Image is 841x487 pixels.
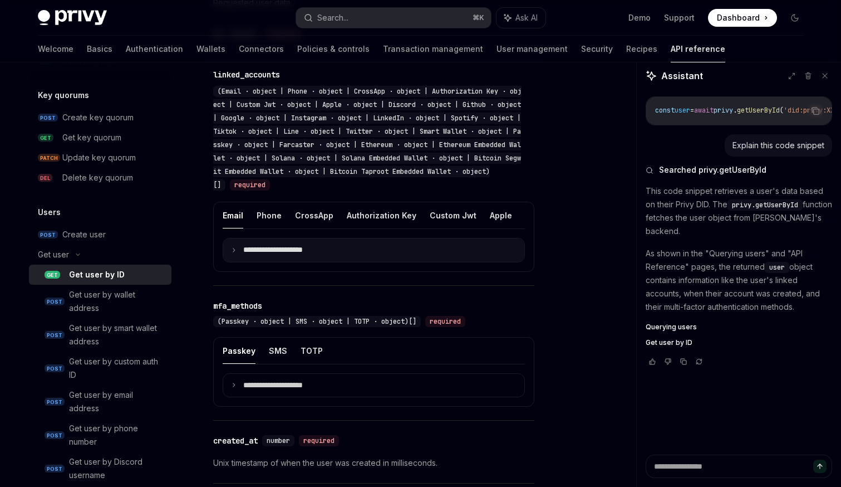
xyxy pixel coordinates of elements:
[628,12,651,23] a: Demo
[213,300,262,311] div: mfa_methods
[62,131,121,144] div: Get key quorum
[737,106,780,115] span: getUserById
[297,36,370,62] a: Policies & controls
[626,36,657,62] a: Recipes
[646,164,832,176] button: Searched privy.getUserById
[29,285,171,318] a: POSTGet user by wallet address
[659,164,766,176] span: Searched privy.getUserById
[496,8,545,28] button: Ask AI
[267,436,290,445] span: number
[38,154,60,162] span: PATCH
[69,355,165,382] div: Get user by custom auth ID
[690,106,694,115] span: =
[714,106,733,115] span: privy
[38,114,58,122] span: POST
[655,106,675,115] span: const
[223,338,255,364] button: Passkey
[45,298,65,306] span: POST
[646,338,692,347] span: Get user by ID
[299,435,339,446] div: required
[295,202,333,228] button: CrossApp
[38,174,52,182] span: DEL
[38,10,107,26] img: dark logo
[675,106,690,115] span: user
[38,89,89,102] h5: Key quorums
[38,206,61,219] h5: Users
[646,184,832,238] p: This code snippet retrieves a user's data based on their Privy DID. The function fetches the user...
[769,263,785,272] span: user
[646,323,697,332] span: Querying users
[786,9,804,27] button: Toggle dark mode
[69,455,165,482] div: Get user by Discord username
[733,106,737,115] span: .
[230,179,270,191] div: required
[473,13,484,22] span: ⌘ K
[45,465,65,473] span: POST
[490,202,512,228] button: Apple
[29,318,171,352] a: POSTGet user by smart wallet address
[29,265,171,285] a: GETGet user by ID
[29,108,171,128] a: POSTCreate key quorum
[661,69,703,82] span: Assistant
[269,338,287,364] button: SMS
[581,36,613,62] a: Security
[45,431,65,440] span: POST
[213,69,280,80] div: linked_accounts
[29,148,171,168] a: PATCHUpdate key quorum
[813,460,827,473] button: Send message
[29,168,171,188] a: DELDelete key quorum
[664,12,695,23] a: Support
[347,202,416,228] button: Authorization Key
[29,418,171,452] a: POSTGet user by phone number
[29,128,171,148] a: GETGet key quorum
[213,87,522,189] span: (Email · object | Phone · object | CrossApp · object | Authorization Key · object | Custom Jwt · ...
[383,36,483,62] a: Transaction management
[29,352,171,385] a: POSTGet user by custom auth ID
[239,36,284,62] a: Connectors
[646,323,832,332] a: Querying users
[38,134,53,142] span: GET
[732,201,798,210] span: privy.getUserById
[45,364,65,373] span: POST
[69,322,165,348] div: Get user by smart wallet address
[808,104,823,118] button: Copy the contents from the code block
[223,202,243,228] button: Email
[38,36,73,62] a: Welcome
[213,456,534,470] p: Unix timestamp of when the user was created in milliseconds.
[38,231,58,239] span: POST
[780,106,784,115] span: (
[126,36,183,62] a: Authentication
[213,435,258,446] div: created_at
[708,9,777,27] a: Dashboard
[732,140,824,151] div: Explain this code snippet
[496,36,568,62] a: User management
[29,225,171,245] a: POSTCreate user
[69,268,125,281] div: Get user by ID
[257,202,282,228] button: Phone
[671,36,725,62] a: API reference
[45,398,65,406] span: POST
[646,247,832,314] p: As shown in the "Querying users" and "API Reference" pages, the returned object contains informat...
[317,11,348,25] div: Search...
[515,12,538,23] span: Ask AI
[717,12,760,23] span: Dashboard
[196,36,225,62] a: Wallets
[430,202,476,228] button: Custom Jwt
[62,228,106,241] div: Create user
[62,151,136,164] div: Update key quorum
[45,271,60,279] span: GET
[296,8,491,28] button: Search...⌘K
[69,388,165,415] div: Get user by email address
[87,36,112,62] a: Basics
[646,338,832,347] a: Get user by ID
[45,331,65,339] span: POST
[29,452,171,485] a: POSTGet user by Discord username
[69,288,165,315] div: Get user by wallet address
[69,422,165,449] div: Get user by phone number
[694,106,714,115] span: await
[62,171,133,184] div: Delete key quorum
[218,317,416,326] span: (Passkey · object | SMS · object | TOTP · object)[]
[62,111,134,124] div: Create key quorum
[29,385,171,418] a: POSTGet user by email address
[425,316,465,327] div: required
